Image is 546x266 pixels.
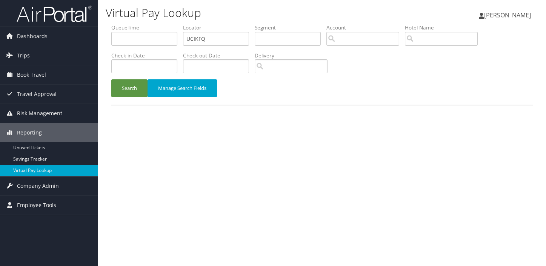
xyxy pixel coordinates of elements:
label: Locator [183,24,255,31]
span: Risk Management [17,104,62,123]
label: Check-in Date [111,52,183,59]
span: Reporting [17,123,42,142]
img: airportal-logo.png [17,5,92,23]
span: Dashboards [17,27,48,46]
span: Travel Approval [17,85,57,104]
button: Manage Search Fields [148,79,217,97]
label: Account [326,24,405,31]
span: Book Travel [17,65,46,84]
a: [PERSON_NAME] [479,4,538,26]
span: Trips [17,46,30,65]
label: Hotel Name [405,24,483,31]
span: Employee Tools [17,196,56,215]
span: Company Admin [17,176,59,195]
label: QueueTime [111,24,183,31]
span: [PERSON_NAME] [484,11,531,19]
button: Search [111,79,148,97]
h1: Virtual Pay Lookup [106,5,394,21]
label: Delivery [255,52,333,59]
label: Segment [255,24,326,31]
label: Check-out Date [183,52,255,59]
